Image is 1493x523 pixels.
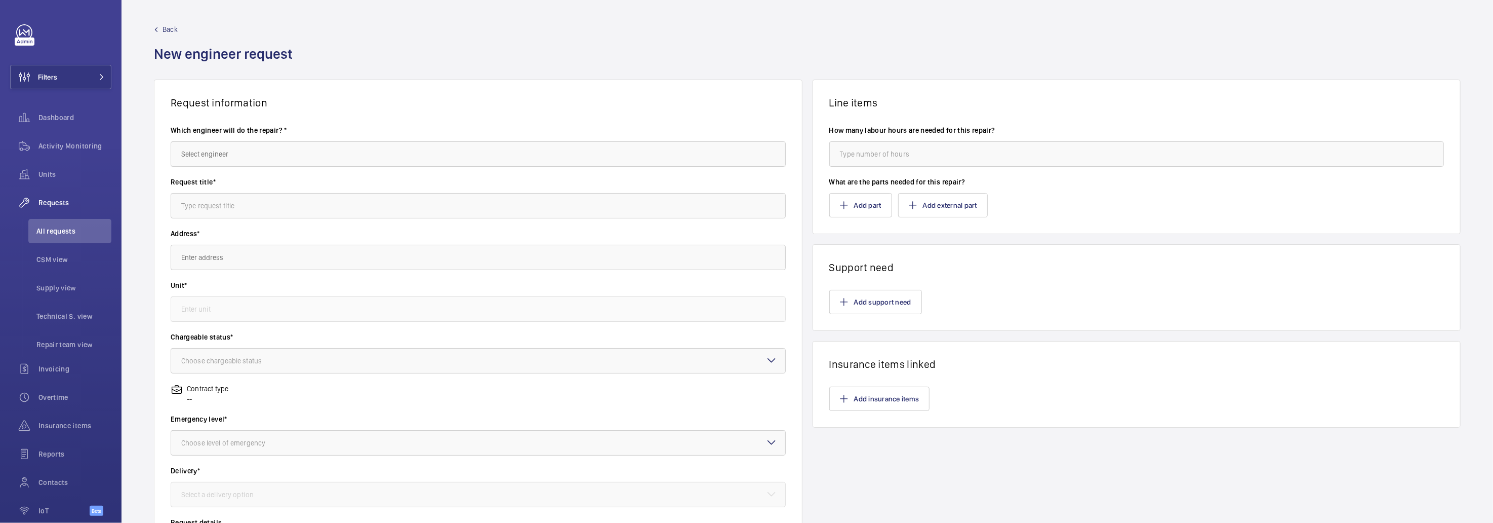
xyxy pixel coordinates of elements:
[171,414,786,424] label: Emergency level*
[171,466,786,476] label: Delivery*
[38,72,57,82] span: Filters
[187,394,228,404] p: --
[171,229,786,239] label: Address*
[181,490,279,500] div: Select a delivery option
[829,193,892,217] button: Add part
[38,392,111,402] span: Overtime
[829,261,1444,274] h1: Support need
[171,96,786,109] h1: Request information
[171,296,786,322] input: Enter unit
[10,65,111,89] button: Filters
[181,356,287,366] div: Choose chargeable status
[38,506,90,516] span: IoT
[36,226,111,236] span: All requests
[36,311,111,321] span: Technical S. view
[38,449,111,459] span: Reports
[171,141,786,167] input: Select engineer
[898,193,988,217] button: Add external part
[171,332,786,342] label: Chargeable status*
[163,24,178,34] span: Back
[38,364,111,374] span: Invoicing
[36,283,111,293] span: Supply view
[38,421,111,431] span: Insurance items
[829,290,922,314] button: Add support need
[829,387,930,411] button: Add insurance items
[154,45,299,80] h1: New engineer request
[171,125,786,135] label: Which engineer will do the repair? *
[90,506,103,516] span: Beta
[36,254,111,265] span: CSM view
[829,358,1444,370] h1: Insurance items linked
[829,141,1444,167] input: Type number of hours
[181,438,291,448] div: Choose level of emergency
[171,245,786,270] input: Enter address
[829,177,1444,187] label: What are the parts needed for this repair?
[38,169,111,179] span: Units
[187,384,228,394] p: Contract type
[171,280,786,290] label: Unit*
[38,477,111,488] span: Contacts
[36,340,111,350] span: Repair team view
[38,113,111,123] span: Dashboard
[38,141,111,151] span: Activity Monitoring
[171,193,786,218] input: Type request title
[171,177,786,187] label: Request title*
[38,198,111,208] span: Requests
[829,96,1444,109] h1: Line items
[829,125,1444,135] label: How many labour hours are needed for this repair?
